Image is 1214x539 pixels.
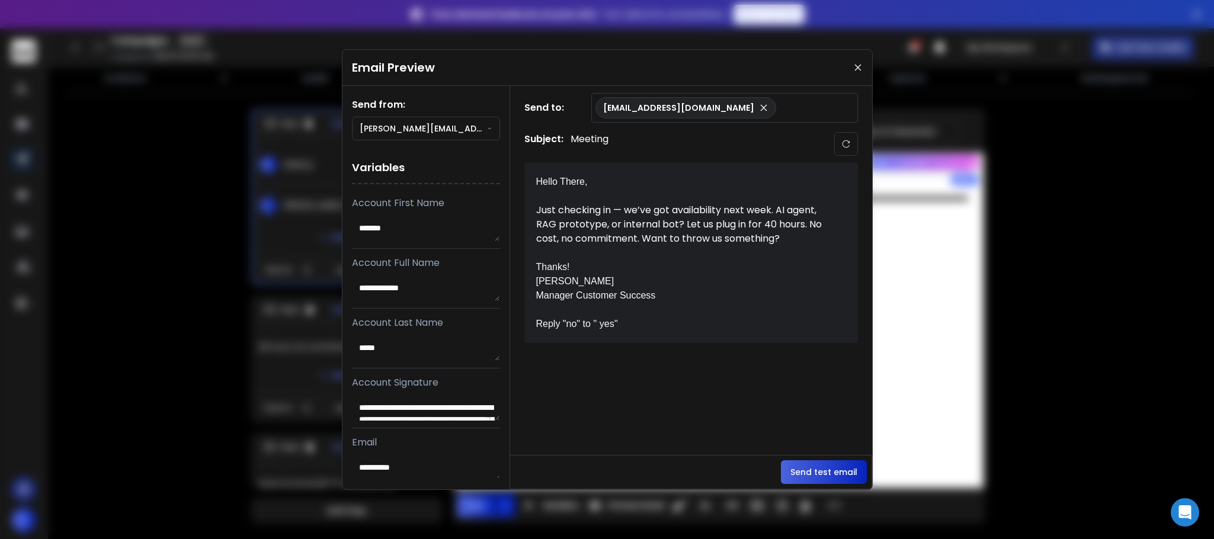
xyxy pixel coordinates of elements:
[1171,498,1199,527] div: Open Intercom Messenger
[536,203,832,246] div: Just checking in — we’ve got availability next week. AI agent, RAG prototype, or internal bot? Le...
[536,317,832,331] div: Reply "no" to '' yes''
[352,59,435,76] h1: Email Preview
[536,177,588,187] span: Hello There,
[352,316,500,330] p: Account Last Name
[781,460,867,484] button: Send test email
[352,152,500,184] h1: Variables
[524,132,563,156] h1: Subject:
[352,256,500,270] p: Account Full Name
[571,132,608,156] p: Meeting
[352,98,500,112] h1: Send from:
[352,196,500,210] p: Account First Name
[536,260,832,274] div: Thanks!
[352,435,500,450] p: Email
[536,274,832,288] div: [PERSON_NAME]
[524,101,572,115] h1: Send to:
[352,376,500,390] p: Account Signature
[536,288,832,303] div: Manager Customer Success
[603,102,754,114] p: [EMAIL_ADDRESS][DOMAIN_NAME]
[360,123,488,134] p: [PERSON_NAME][EMAIL_ADDRESS][PERSON_NAME][DOMAIN_NAME]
